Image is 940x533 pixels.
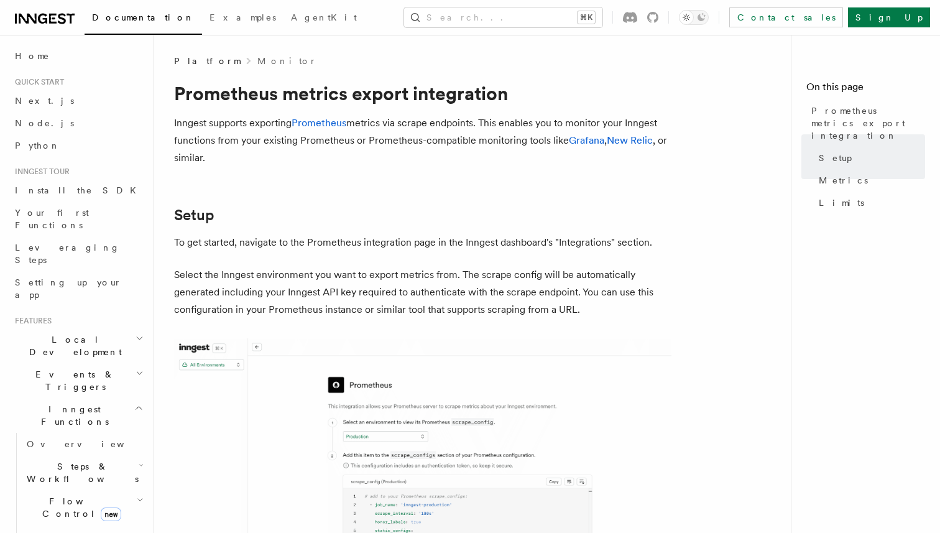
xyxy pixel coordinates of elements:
[10,368,136,393] span: Events & Triggers
[283,4,364,34] a: AgentKit
[607,134,653,146] a: New Relic
[10,333,136,358] span: Local Development
[10,167,70,177] span: Inngest tour
[101,508,121,521] span: new
[10,316,52,326] span: Features
[22,490,146,525] button: Flow Controlnew
[819,197,864,209] span: Limits
[22,460,139,485] span: Steps & Workflows
[10,90,146,112] a: Next.js
[10,363,146,398] button: Events & Triggers
[848,7,930,27] a: Sign Up
[22,455,146,490] button: Steps & Workflows
[15,50,50,62] span: Home
[10,77,64,87] span: Quick start
[27,439,155,449] span: Overview
[202,4,283,34] a: Examples
[291,12,357,22] span: AgentKit
[210,12,276,22] span: Examples
[806,100,925,147] a: Prometheus metrics export integration
[806,80,925,100] h4: On this page
[174,266,671,318] p: Select the Inngest environment you want to export metrics from. The scrape config will be automat...
[15,141,60,151] span: Python
[569,134,604,146] a: Grafana
[578,11,595,24] kbd: ⌘K
[10,179,146,202] a: Install the SDK
[10,112,146,134] a: Node.js
[10,236,146,271] a: Leveraging Steps
[729,7,843,27] a: Contact sales
[10,328,146,363] button: Local Development
[10,271,146,306] a: Setting up your app
[814,192,925,214] a: Limits
[174,82,671,104] h1: Prometheus metrics export integration
[10,398,146,433] button: Inngest Functions
[10,403,134,428] span: Inngest Functions
[679,10,709,25] button: Toggle dark mode
[92,12,195,22] span: Documentation
[814,147,925,169] a: Setup
[174,206,214,224] a: Setup
[15,185,144,195] span: Install the SDK
[811,104,925,142] span: Prometheus metrics export integration
[15,208,89,230] span: Your first Functions
[10,202,146,236] a: Your first Functions
[174,55,240,67] span: Platform
[819,174,868,187] span: Metrics
[257,55,316,67] a: Monitor
[174,114,671,167] p: Inngest supports exporting metrics via scrape endpoints. This enables you to monitor your Inngest...
[819,152,852,164] span: Setup
[15,277,122,300] span: Setting up your app
[22,495,137,520] span: Flow Control
[85,4,202,35] a: Documentation
[404,7,602,27] button: Search...⌘K
[10,45,146,67] a: Home
[15,243,120,265] span: Leveraging Steps
[292,117,346,129] a: Prometheus
[22,433,146,455] a: Overview
[10,134,146,157] a: Python
[15,96,74,106] span: Next.js
[174,234,671,251] p: To get started, navigate to the Prometheus integration page in the Inngest dashboard's "Integrati...
[15,118,74,128] span: Node.js
[814,169,925,192] a: Metrics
